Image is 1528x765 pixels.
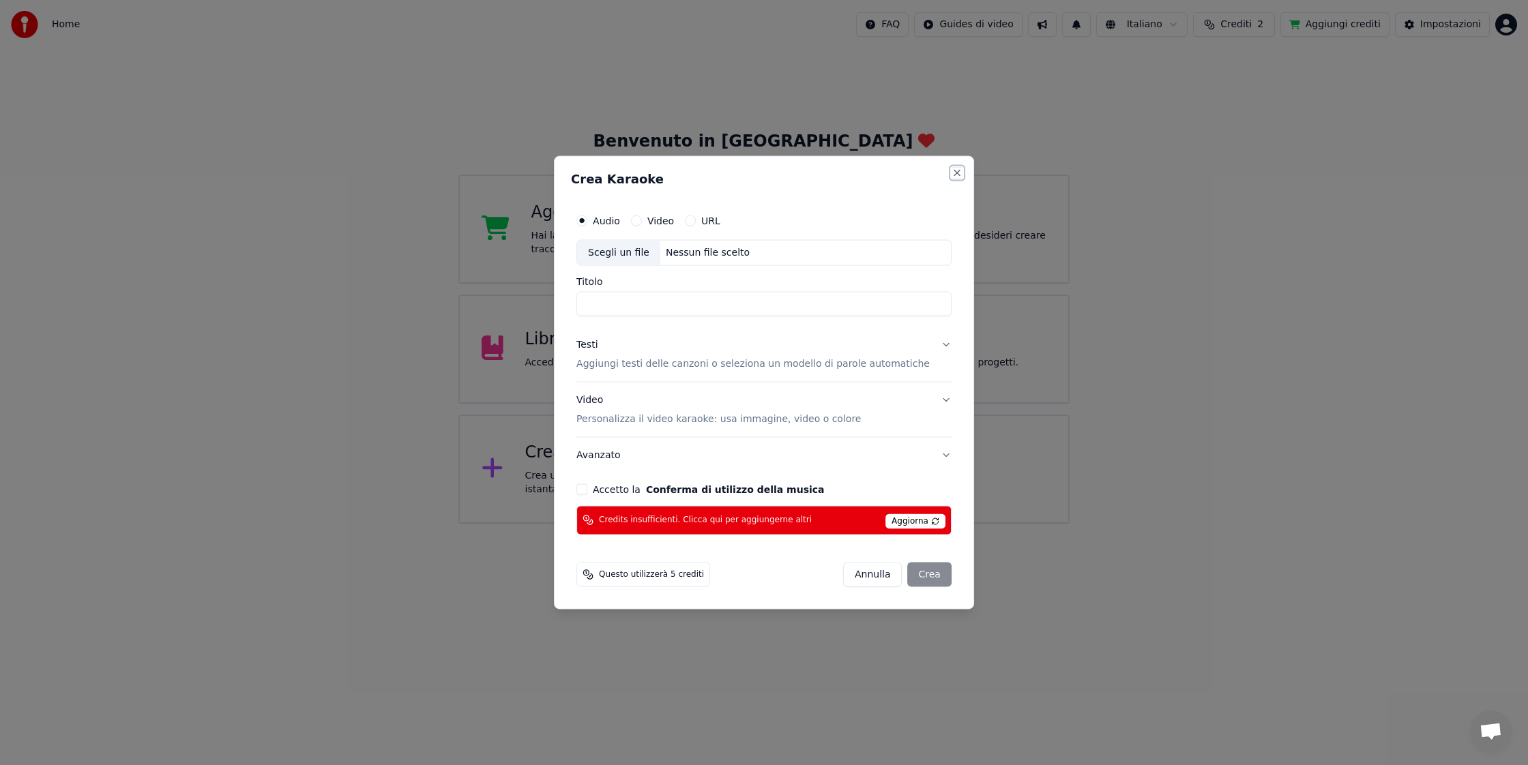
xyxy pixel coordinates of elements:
[576,338,598,352] div: Testi
[701,216,720,226] label: URL
[576,382,952,437] button: VideoPersonalizza il video karaoke: usa immagine, video o colore
[599,515,812,526] span: Credits insufficienti. Clicca qui per aggiungerne altri
[660,246,755,260] div: Nessun file scelto
[576,393,861,426] div: Video
[571,173,957,185] h2: Crea Karaoke
[599,569,704,580] span: Questo utilizzerà 5 crediti
[576,412,861,425] p: Personalizza il video karaoke: usa immagine, video o colore
[576,277,952,286] label: Titolo
[647,216,674,226] label: Video
[577,241,660,265] div: Scegli un file
[576,357,930,371] p: Aggiungi testi delle canzoni o seleziona un modello di parole automatiche
[576,437,952,472] button: Avanzato
[885,513,945,528] span: Aggiorna
[843,562,902,586] button: Annulla
[646,484,825,494] button: Accetto la
[593,484,824,494] label: Accetto la
[576,327,952,382] button: TestiAggiungi testi delle canzoni o seleziona un modello di parole automatiche
[593,216,620,226] label: Audio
